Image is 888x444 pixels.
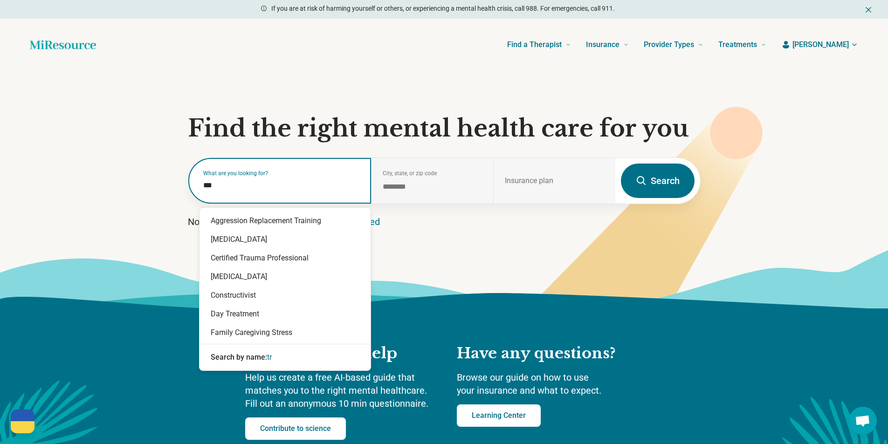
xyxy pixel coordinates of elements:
span: tr [267,353,272,362]
span: Treatments [718,38,757,51]
p: If you are at risk of harming yourself or others, or experiencing a mental health crisis, call 98... [271,4,615,14]
button: Search [621,164,695,198]
h1: Find the right mental health care for you [188,115,701,143]
span: [PERSON_NAME] [792,39,849,50]
div: Day Treatment [200,305,371,323]
a: Learning Center [457,404,541,427]
a: Open chat [849,407,877,435]
h2: Have any questions? [457,344,643,363]
div: Aggression Replacement Training [200,212,371,230]
div: Certified Trauma Professional [200,249,371,267]
a: Home page [30,35,96,54]
span: Provider Types [644,38,694,51]
button: Dismiss [864,4,873,15]
div: [MEDICAL_DATA] [200,230,371,249]
div: Constructivist [200,286,371,305]
label: What are you looking for? [203,171,360,176]
span: Find a Therapist [507,38,562,51]
p: Not sure what you’re looking for? [188,215,701,228]
span: Insurance [586,38,620,51]
span: Search by name: [211,353,267,362]
div: [MEDICAL_DATA] [200,267,371,286]
p: Help us create a free AI-based guide that matches you to the right mental healthcare. Fill out an... [245,371,438,410]
a: Contribute to science [245,417,346,440]
div: Suggestions [200,208,371,370]
div: Family Caregiving Stress [200,323,371,342]
p: Browse our guide on how to use your insurance and what to expect. [457,371,643,397]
